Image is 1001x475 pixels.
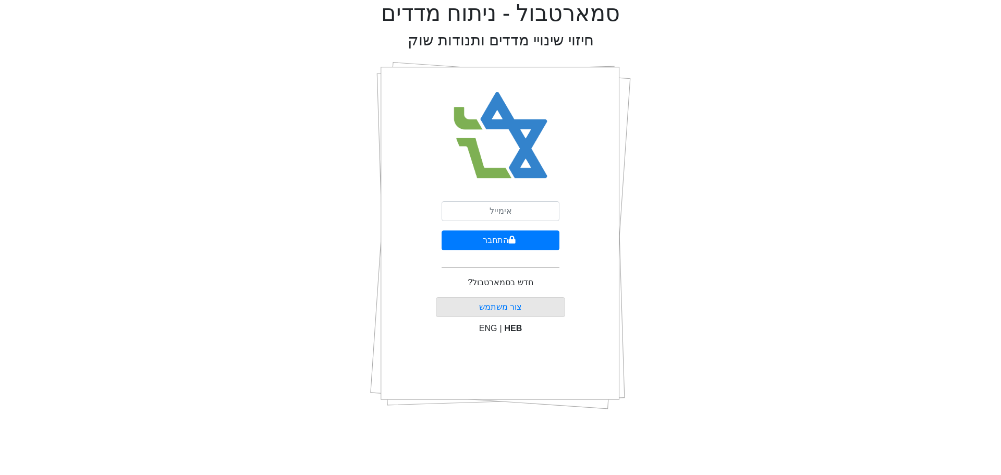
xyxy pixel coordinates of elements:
[444,78,557,193] img: Smart Bull
[442,230,559,250] button: התחבר
[436,297,566,317] button: צור משתמש
[442,201,559,221] input: אימייל
[479,324,497,333] span: ENG
[499,324,502,333] span: |
[468,276,533,289] p: חדש בסמארטבול?
[505,324,522,333] span: HEB
[479,302,522,311] a: צור משתמש
[408,31,594,50] h2: חיזוי שינויי מדדים ותנודות שוק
